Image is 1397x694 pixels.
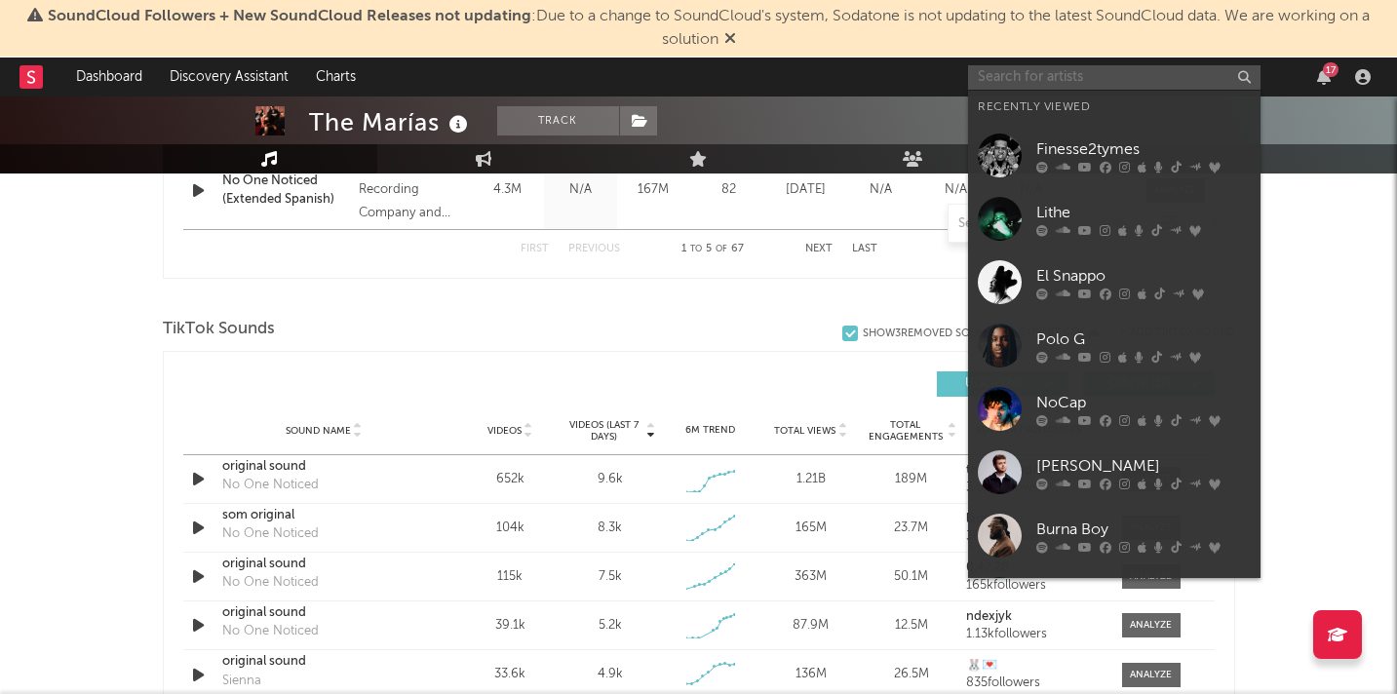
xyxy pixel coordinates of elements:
[222,672,261,691] div: Sienna
[465,616,556,636] div: 39.1k
[968,65,1261,90] input: Search for artists
[659,238,766,261] div: 1 5 67
[497,106,619,135] button: Track
[359,155,465,225] div: © 2024 Nice Life Recording Company and Atlantic Recording Corporation
[966,513,1102,526] a: larissa
[222,172,350,210] a: No One Noticed (Extended Spanish)
[937,371,1068,397] button: UGC(924)
[978,96,1251,119] div: Recently Viewed
[222,622,319,641] div: No One Noticed
[716,245,727,253] span: of
[765,470,856,489] div: 1.21B
[695,180,763,200] div: 82
[309,106,473,138] div: The Marías
[966,464,1073,477] strong: thattoneeditorr🐙
[549,180,612,200] div: N/A
[48,9,1370,48] span: : Due to a change to SoundCloud's system, Sodatone is not updating to the latest SoundCloud data....
[966,659,1102,673] a: 🐰💌
[163,318,275,341] span: TikTok Sounds
[222,476,319,495] div: No One Noticed
[866,519,956,538] div: 23.7M
[599,567,622,587] div: 7.5k
[465,665,556,684] div: 33.6k
[765,519,856,538] div: 165M
[966,610,1102,624] a: ndexjyk
[465,567,556,587] div: 115k
[852,244,877,254] button: Last
[1036,328,1251,351] div: Polo G
[966,610,1012,623] strong: ndexjyk
[48,9,531,24] span: SoundCloud Followers + New SoundCloud Releases not updating
[968,504,1261,567] a: Burna Boy
[599,616,622,636] div: 5.2k
[476,180,539,200] div: 4.3M
[866,616,956,636] div: 12.5M
[222,555,426,574] a: original sound
[949,216,1154,232] input: Search by song name or URL
[848,180,913,200] div: N/A
[968,567,1261,631] a: Babyfxce E
[863,328,999,340] div: Show 3 Removed Sounds
[598,519,622,538] div: 8.3k
[598,665,623,684] div: 4.9k
[521,244,549,254] button: First
[966,676,1102,690] div: 835 followers
[286,425,351,437] span: Sound Name
[968,124,1261,187] a: Finesse2tymes
[665,423,756,438] div: 6M Trend
[222,652,426,672] a: original sound
[866,567,956,587] div: 50.1M
[774,425,835,437] span: Total Views
[968,187,1261,251] a: Lithe
[1036,137,1251,161] div: Finesse2tymes
[966,513,1002,525] strong: larissa
[222,573,319,593] div: No One Noticed
[966,464,1102,478] a: thattoneeditorr🐙
[690,245,702,253] span: to
[222,506,426,525] a: som original
[724,32,736,48] span: Dismiss
[765,567,856,587] div: 363M
[966,579,1102,593] div: 165k followers
[222,524,319,544] div: No One Noticed
[1317,69,1331,85] button: 17
[950,378,1039,390] span: UGC ( 924 )
[1323,62,1339,77] div: 17
[765,665,856,684] div: 136M
[222,603,426,623] a: original sound
[622,180,685,200] div: 167M
[1036,454,1251,478] div: [PERSON_NAME]
[966,530,1102,544] div: 362k followers
[564,419,643,443] span: Videos (last 7 days)
[1036,264,1251,288] div: El Snappo
[598,470,623,489] div: 9.6k
[465,470,556,489] div: 652k
[866,470,956,489] div: 189M
[966,561,1102,575] a: 0.42.28
[866,665,956,684] div: 26.5M
[465,519,556,538] div: 104k
[1036,391,1251,414] div: NoCap
[966,561,1009,574] strong: 0.42.28
[966,628,1102,641] div: 1.13k followers
[968,251,1261,314] a: El Snappo
[968,377,1261,441] a: NoCap
[805,244,833,254] button: Next
[923,180,989,200] div: N/A
[1036,201,1251,224] div: Lithe
[62,58,156,96] a: Dashboard
[568,244,620,254] button: Previous
[765,616,856,636] div: 87.9M
[968,314,1261,377] a: Polo G
[866,419,945,443] span: Total Engagements
[156,58,302,96] a: Discovery Assistant
[222,457,426,477] a: original sound
[968,441,1261,504] a: [PERSON_NAME]
[302,58,369,96] a: Charts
